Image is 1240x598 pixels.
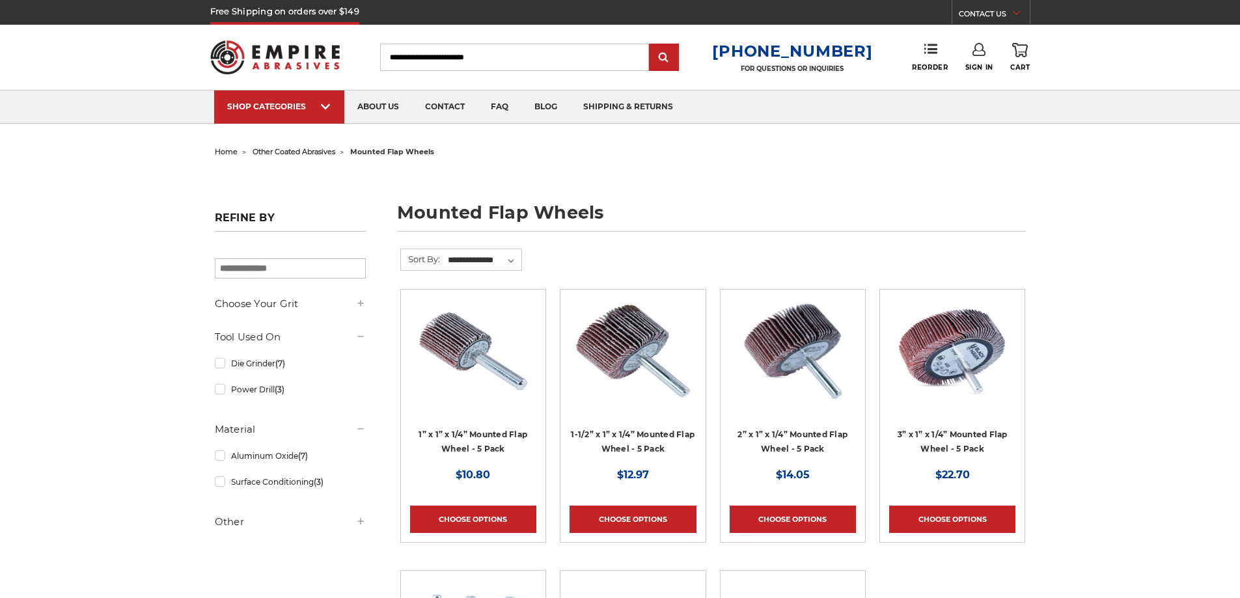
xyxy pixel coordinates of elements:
[215,378,366,401] a: Power Drill(3)
[651,45,677,71] input: Submit
[730,506,856,533] a: Choose Options
[935,469,970,481] span: $22.70
[570,90,686,124] a: shipping & returns
[912,43,948,71] a: Reorder
[521,90,570,124] a: blog
[401,249,440,269] label: Sort By:
[712,64,872,73] p: FOR QUESTIONS OR INQUIRIES
[889,299,1015,465] a: Mounted flap wheel with 1/4" Shank
[570,299,696,465] a: 1-1/2” x 1” x 1/4” Mounted Flap Wheel - 5 Pack
[570,506,696,533] a: Choose Options
[570,299,696,403] img: 1-1/2” x 1” x 1/4” Mounted Flap Wheel - 5 Pack
[912,63,948,72] span: Reorder
[275,359,285,368] span: (7)
[456,469,490,481] span: $10.80
[412,90,478,124] a: contact
[210,32,340,83] img: Empire Abrasives
[397,204,1026,232] h1: mounted flap wheels
[478,90,521,124] a: faq
[215,329,366,345] h5: Tool Used On
[275,385,284,394] span: (3)
[1010,43,1030,72] a: Cart
[410,299,536,465] a: 1” x 1” x 1/4” Mounted Flap Wheel - 5 Pack
[215,422,366,437] h5: Material
[253,147,335,156] a: other coated abrasives
[889,299,1015,403] img: Mounted flap wheel with 1/4" Shank
[410,506,536,533] a: Choose Options
[1010,63,1030,72] span: Cart
[344,90,412,124] a: about us
[215,444,366,467] a: Aluminum Oxide(7)
[215,352,366,375] a: Die Grinder(7)
[215,514,366,530] h5: Other
[314,477,324,487] span: (3)
[215,211,366,232] h5: Refine by
[730,299,856,403] img: 2” x 1” x 1/4” Mounted Flap Wheel - 5 Pack
[617,469,649,481] span: $12.97
[712,42,872,61] a: [PHONE_NUMBER]
[227,102,331,111] div: SHOP CATEGORIES
[215,296,366,312] h5: Choose Your Grit
[446,251,521,270] select: Sort By:
[776,469,810,481] span: $14.05
[350,147,434,156] span: mounted flap wheels
[215,147,238,156] a: home
[215,470,366,493] a: Surface Conditioning(3)
[959,7,1030,25] a: CONTACT US
[730,299,856,465] a: 2” x 1” x 1/4” Mounted Flap Wheel - 5 Pack
[965,63,993,72] span: Sign In
[889,506,1015,533] a: Choose Options
[298,451,308,461] span: (7)
[410,299,536,403] img: 1” x 1” x 1/4” Mounted Flap Wheel - 5 Pack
